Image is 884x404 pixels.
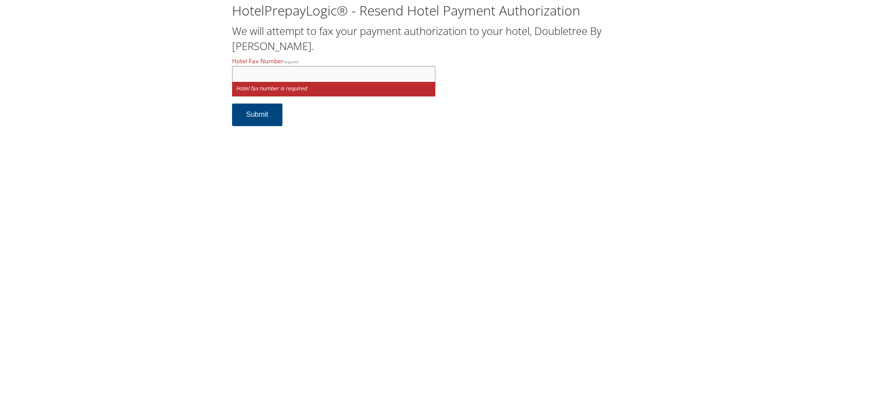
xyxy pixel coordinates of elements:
small: required [284,59,298,64]
h2: We will attempt to fax your payment authorization to your hotel, Doubletree By [PERSON_NAME]. [232,23,652,53]
input: Hotel Fax Numberrequired [232,66,435,82]
button: Submit [232,104,282,126]
h1: HotelPrepayLogic® - Resend Hotel Payment Authorization [232,1,652,20]
label: Hotel Fax Number [232,57,435,82]
small: Hotel fax number is required [232,82,435,96]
